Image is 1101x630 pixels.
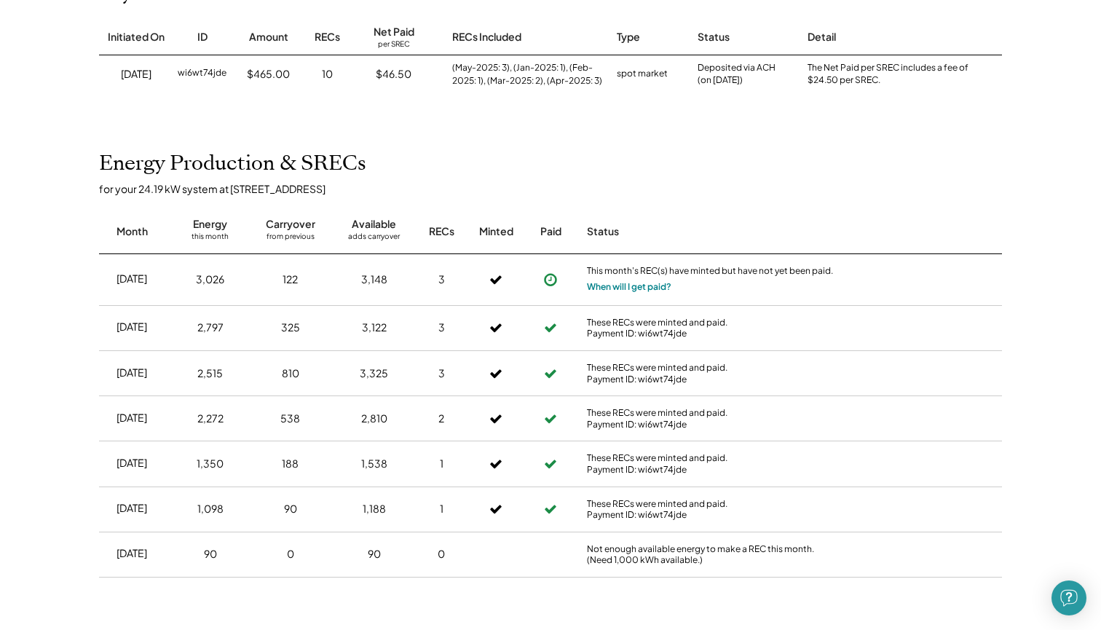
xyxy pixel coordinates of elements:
div: The Net Paid per SREC includes a fee of $24.50 per SREC. [808,62,975,87]
div: Open Intercom Messenger [1051,580,1086,615]
div: 325 [281,320,300,335]
div: Amount [249,30,288,44]
div: These RECs were minted and paid. Payment ID: wi6wt74jde [587,317,834,339]
div: Detail [808,30,836,44]
div: RECs Included [452,30,521,44]
div: 1,098 [197,502,224,516]
div: Paid [540,224,561,239]
div: These RECs were minted and paid. Payment ID: wi6wt74jde [587,362,834,385]
div: This month's REC(s) have minted but have not yet been paid. [587,265,834,280]
div: 3,122 [362,320,387,335]
div: [DATE] [117,272,147,286]
div: [DATE] [117,456,147,470]
div: 1,538 [361,457,387,471]
div: 90 [368,547,381,562]
div: 1 [440,457,443,471]
div: RECs [315,30,340,44]
div: spot market [617,67,668,82]
div: 2,810 [361,412,387,426]
div: wi6wt74jde [178,67,226,82]
div: $465.00 [247,67,290,82]
div: [DATE] [117,501,147,516]
div: 1 [440,502,443,516]
div: (May-2025: 3), (Jan-2025: 1), (Feb-2025: 1), (Mar-2025: 2), (Apr-2025: 3) [452,61,602,87]
div: per SREC [378,39,410,50]
div: 90 [284,502,297,516]
div: Deposited via ACH (on [DATE]) [698,62,776,87]
div: 3,026 [196,272,224,287]
h2: Energy Production & SRECs [99,151,366,176]
div: Status [698,30,730,44]
div: [DATE] [117,320,147,334]
div: Carryover [266,217,315,232]
div: These RECs were minted and paid. Payment ID: wi6wt74jde [587,452,834,475]
button: When will I get paid? [587,280,671,294]
div: 3 [438,366,445,381]
div: Initiated On [108,30,165,44]
div: adds carryover [348,232,400,246]
div: Month [117,224,148,239]
div: 10 [322,67,333,82]
div: 188 [282,457,299,471]
div: [DATE] [117,366,147,380]
div: [DATE] [121,67,151,82]
div: 3,148 [361,272,387,287]
div: for your 24.19 kW system at [STREET_ADDRESS] [99,182,1017,195]
div: 90 [204,547,217,562]
div: 3 [438,272,445,287]
div: from previous [267,232,315,246]
div: Not enough available energy to make a REC this month. (Need 1,000 kWh available.) [587,543,834,566]
div: Net Paid [374,25,414,39]
div: Status [587,224,834,239]
div: These RECs were minted and paid. Payment ID: wi6wt74jde [587,407,834,430]
div: Energy [193,217,227,232]
button: Payment approved, but not yet initiated. [540,269,561,291]
div: 3,325 [360,366,388,381]
div: Type [617,30,640,44]
div: Minted [479,224,513,239]
div: These RECs were minted and paid. Payment ID: wi6wt74jde [587,498,834,521]
div: $46.50 [376,67,411,82]
div: 538 [280,412,300,426]
div: this month [192,232,229,246]
div: Available [352,217,396,232]
div: ID [197,30,208,44]
div: 2,515 [197,366,223,381]
div: 810 [282,366,299,381]
div: 1,350 [197,457,224,471]
div: 2,272 [197,412,224,426]
div: 0 [287,547,294,562]
div: [DATE] [117,546,147,561]
div: RECs [429,224,454,239]
div: 3 [438,320,445,335]
div: 2,797 [197,320,224,335]
div: 1,188 [363,502,386,516]
div: 0 [438,547,445,562]
div: 2 [438,412,444,426]
div: [DATE] [117,411,147,425]
div: 122 [283,272,298,287]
